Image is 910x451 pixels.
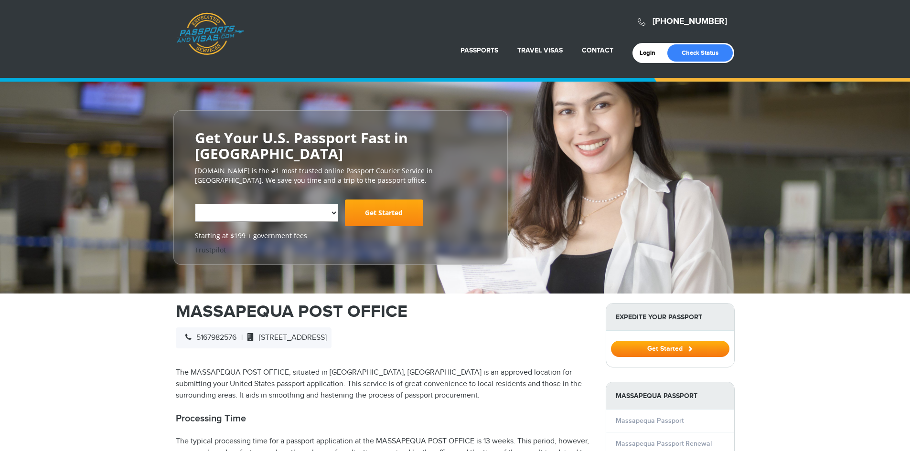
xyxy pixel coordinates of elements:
[460,46,498,54] a: Passports
[616,440,712,448] a: Massapequa Passport Renewal
[195,245,226,254] a: Trustpilot
[582,46,613,54] a: Contact
[611,341,729,357] button: Get Started
[345,199,423,226] a: Get Started
[606,304,734,331] strong: Expedite Your Passport
[243,333,327,342] span: [STREET_ADDRESS]
[616,417,684,425] a: Massapequa Passport
[176,413,591,424] h2: Processing Time
[640,49,662,57] a: Login
[653,16,727,27] a: [PHONE_NUMBER]
[606,382,734,409] strong: Massapequa Passport
[195,130,486,161] h2: Get Your U.S. Passport Fast in [GEOGRAPHIC_DATA]
[517,46,563,54] a: Travel Visas
[195,166,486,185] p: [DOMAIN_NAME] is the #1 most trusted online Passport Courier Service in [GEOGRAPHIC_DATA]. We sav...
[667,44,733,62] a: Check Status
[176,327,332,348] div: |
[195,231,486,241] span: Starting at $199 + government fees
[176,303,591,320] h1: MASSAPEQUA POST OFFICE
[611,345,729,352] a: Get Started
[181,333,236,342] span: 5167982576
[176,12,244,55] a: Passports & [DOMAIN_NAME]
[176,367,591,401] p: The MASSAPEQUA POST OFFICE, situated in [GEOGRAPHIC_DATA], [GEOGRAPHIC_DATA] is an approved locat...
